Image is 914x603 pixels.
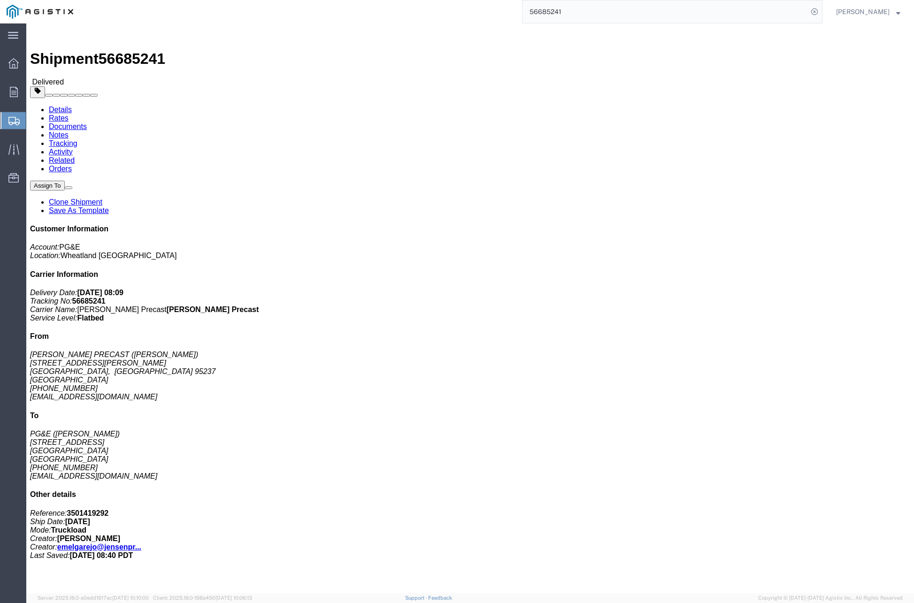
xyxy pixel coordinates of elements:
[836,7,890,17] span: Joshua Nunez
[522,0,808,23] input: Search for shipment number, reference number
[26,23,914,593] iframe: FS Legacy Container
[405,595,429,601] a: Support
[112,595,149,601] span: [DATE] 10:10:00
[215,595,252,601] span: [DATE] 10:06:13
[7,5,73,19] img: logo
[758,594,903,602] span: Copyright © [DATE]-[DATE] Agistix Inc., All Rights Reserved
[38,595,149,601] span: Server: 2025.18.0-a0edd1917ac
[428,595,452,601] a: Feedback
[836,6,901,17] button: [PERSON_NAME]
[153,595,252,601] span: Client: 2025.18.0-198a450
